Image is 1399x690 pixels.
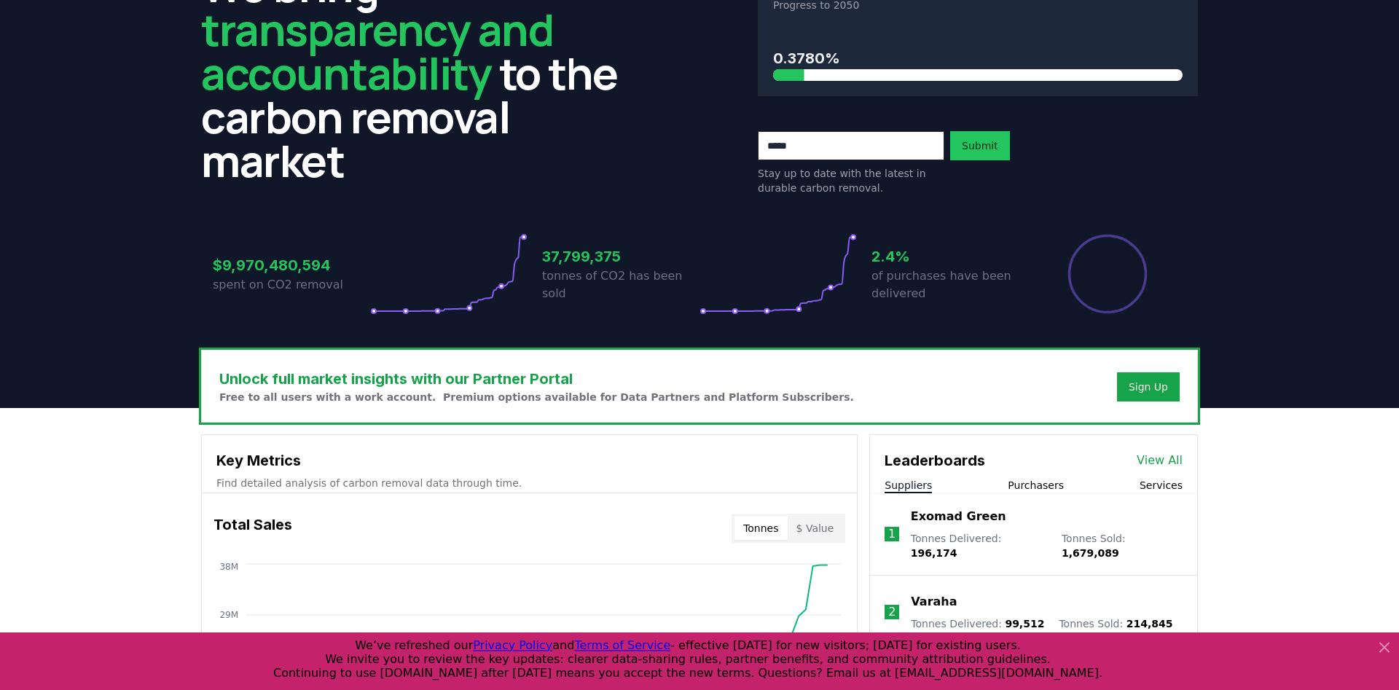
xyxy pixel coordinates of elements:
button: Sign Up [1117,372,1180,401]
span: 1,679,089 [1062,547,1119,559]
p: Tonnes Sold : [1062,531,1183,560]
button: $ Value [788,517,843,540]
a: View All [1137,452,1183,469]
p: tonnes of CO2 has been sold [542,267,699,302]
span: 196,174 [911,547,957,559]
button: Services [1140,478,1183,493]
h3: Unlock full market insights with our Partner Portal [219,368,854,390]
h3: Leaderboards [885,450,985,471]
button: Suppliers [885,478,932,493]
h3: 37,799,375 [542,246,699,267]
h3: $9,970,480,594 [213,254,370,276]
h3: 0.3780% [773,47,1183,69]
p: Stay up to date with the latest in durable carbon removal. [758,166,944,195]
p: 2 [888,603,896,621]
p: spent on CO2 removal [213,276,370,294]
tspan: 38M [219,562,238,572]
p: Find detailed analysis of carbon removal data through time. [216,476,842,490]
a: Sign Up [1129,380,1168,394]
p: of purchases have been delivered [871,267,1029,302]
h3: Total Sales [213,514,292,543]
p: Free to all users with a work account. Premium options available for Data Partners and Platform S... [219,390,854,404]
p: Tonnes Delivered : [911,616,1044,631]
span: 99,512 [1005,618,1044,630]
p: Tonnes Sold : [1059,616,1172,631]
p: 1 [888,525,896,543]
button: Tonnes [734,517,787,540]
button: Purchasers [1008,478,1064,493]
div: Percentage of sales delivered [1067,233,1148,315]
tspan: 29M [219,610,238,620]
button: Submit [950,131,1010,160]
h3: Key Metrics [216,450,842,471]
h3: 2.4% [871,246,1029,267]
a: Exomad Green [911,508,1006,525]
span: 214,845 [1126,618,1173,630]
a: Varaha [911,593,957,611]
p: Tonnes Delivered : [911,531,1047,560]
